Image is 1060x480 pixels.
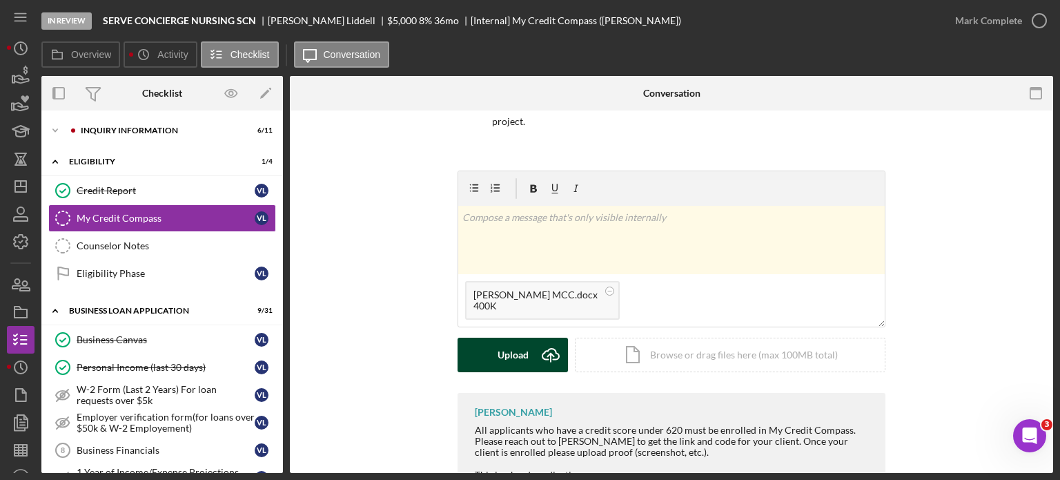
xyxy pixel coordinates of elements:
[77,412,255,434] div: Employer verification form(for loans over $50k & W-2 Employement)
[255,416,268,430] div: V L
[142,88,182,99] div: Checklist
[324,49,381,60] label: Conversation
[475,425,872,458] div: All applicants who have a credit score under 620 must be enrolled in My Credit Compass. Please re...
[255,361,268,374] div: V L
[498,338,529,372] div: Upload
[255,388,268,402] div: V L
[77,213,255,224] div: My Credit Compass
[248,307,273,315] div: 9 / 31
[248,126,273,135] div: 6 / 11
[77,362,255,373] div: Personal Income (last 30 days)
[41,12,92,30] div: In Review
[230,49,270,60] label: Checklist
[268,15,387,26] div: [PERSON_NAME] Liddell
[48,177,276,204] a: Credit ReportVL
[955,7,1022,35] div: Mark Complete
[255,184,268,198] div: V L
[71,49,111,60] label: Overview
[48,204,276,232] a: My Credit CompassVL
[294,41,390,68] button: Conversation
[255,211,268,225] div: V L
[41,41,120,68] button: Overview
[201,41,279,68] button: Checklist
[77,384,255,406] div: W-2 Form (Last 2 Years) For loan requests over $5k
[1013,419,1046,452] iframe: Intercom live chat
[471,15,681,26] div: [Internal] My Credit Compass ([PERSON_NAME])
[69,307,238,315] div: BUSINESS LOAN APPLICATION
[48,260,276,287] a: Eligibility PhaseVL
[473,300,598,311] div: 400K
[77,268,255,279] div: Eligibility Phase
[77,185,255,196] div: Credit Report
[48,232,276,260] a: Counselor Notes
[157,49,188,60] label: Activity
[248,157,273,166] div: 1 / 4
[69,157,238,166] div: ELIGIBILITY
[81,126,238,135] div: INQUIRY INFORMATION
[48,409,276,436] a: Employer verification form(for loans over $50k & W-2 Employement)VL
[1041,419,1052,430] span: 3
[61,446,65,454] tspan: 8
[77,445,255,456] div: Business Financials
[255,267,268,280] div: V L
[643,88,700,99] div: Conversation
[473,289,598,300] div: [PERSON_NAME] MCC.docx
[255,333,268,347] div: V L
[48,326,276,354] a: Business CanvasVL
[103,15,256,26] b: SERVE CONCIERGE NURSING SCN
[941,7,1053,35] button: Mark Complete
[48,436,276,464] a: 8Business FinancialsVL
[387,15,417,26] div: $5,000
[434,15,459,26] div: 36 mo
[124,41,197,68] button: Activity
[475,407,552,418] div: [PERSON_NAME]
[77,334,255,345] div: Business Canvas
[77,240,275,251] div: Counselor Notes
[255,443,268,457] div: V L
[48,381,276,409] a: W-2 Form (Last 2 Years) For loan requests over $5kVL
[419,15,432,26] div: 8 %
[48,354,276,381] a: Personal Income (last 30 days)VL
[458,338,568,372] button: Upload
